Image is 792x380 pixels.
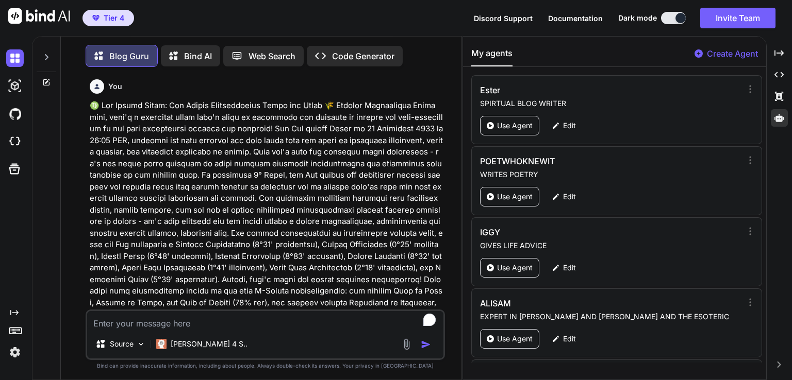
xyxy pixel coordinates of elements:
button: My agents [471,47,513,66]
p: Use Agent [497,263,533,273]
button: Discord Support [474,13,533,24]
img: settings [6,343,24,361]
span: Discord Support [474,14,533,23]
span: Documentation [548,14,603,23]
p: Web Search [249,50,295,62]
img: attachment [401,338,412,350]
p: Use Agent [497,334,533,344]
h3: POETWHOKNEWIT [480,155,663,167]
p: Edit [563,263,576,273]
p: [PERSON_NAME] 4 S.. [171,339,247,349]
button: premiumTier 4 [82,10,134,26]
img: githubDark [6,105,24,123]
textarea: To enrich screen reader interactions, please activate Accessibility in Grammarly extension settings [87,311,443,330]
p: Bind can provide inaccurate information, including about people. Always double-check its answers.... [86,362,445,370]
p: Edit [563,334,576,344]
img: Bind AI [8,8,70,24]
p: Create Agent [707,47,758,60]
img: Pick Models [137,340,145,349]
p: Edit [563,120,576,131]
p: Source [110,339,134,349]
button: Documentation [548,13,603,24]
h3: IGGY [480,226,663,238]
p: Edit [563,192,576,202]
img: darkChat [6,49,24,67]
p: EXPERT IN [PERSON_NAME] AND [PERSON_NAME] AND THE ESOTERIC [480,312,741,322]
h3: ALISAM [480,297,663,309]
img: cloudideIcon [6,133,24,150]
button: Invite Team [700,8,775,28]
span: Tier 4 [104,13,124,23]
img: icon [421,339,431,350]
h6: You [108,81,122,92]
p: Use Agent [497,120,533,131]
p: Blog Guru [109,50,149,62]
h3: Ester [480,84,663,96]
p: Bind AI [184,50,212,62]
p: Use Agent [497,192,533,202]
p: Code Generator [332,50,394,62]
img: premium [92,15,100,21]
img: Claude 4 Sonnet [156,339,167,349]
p: SPIRTUAL BLOG WRITER [480,98,741,109]
span: Dark mode [618,13,657,23]
img: darkAi-studio [6,77,24,95]
p: GIVES LIFE ADVICE [480,240,741,251]
p: WRITES POETRY [480,169,741,180]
